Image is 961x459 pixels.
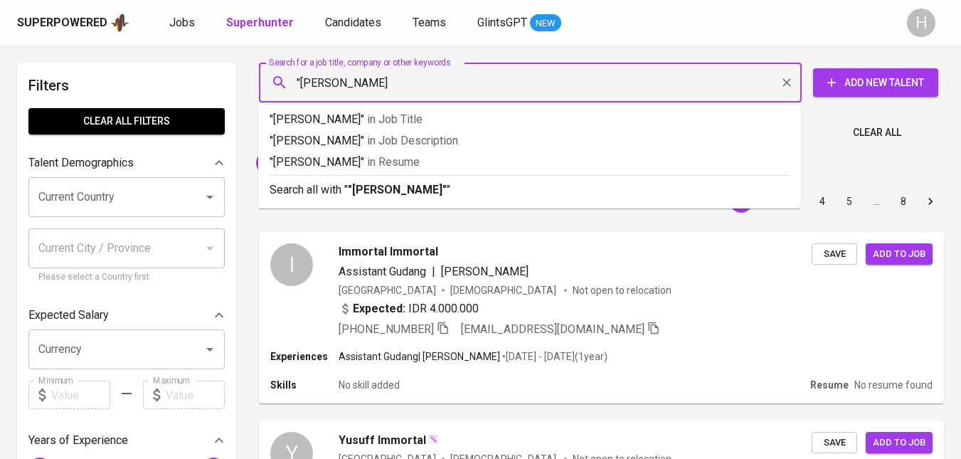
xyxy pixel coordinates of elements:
span: [PHONE_NUMBER] [339,322,434,336]
p: Search all with " " [270,181,790,199]
span: Save [819,246,850,263]
button: Add to job [866,432,933,454]
b: Expected: [353,300,405,317]
input: Value [166,381,225,409]
button: Open [200,187,220,207]
span: in Job Description [367,134,458,147]
button: Go to next page [919,190,942,213]
input: Value [51,381,110,409]
div: I [270,243,313,286]
span: [DEMOGRAPHIC_DATA] [450,283,558,297]
button: Clear All [847,120,907,146]
p: No resume found [854,378,933,392]
a: Teams [413,14,449,32]
b: Superhunter [226,16,294,29]
h6: Filters [28,74,225,97]
p: "[PERSON_NAME]" [270,111,790,128]
img: app logo [110,12,129,33]
p: Experiences [270,349,339,364]
button: Go to page 8 [892,190,915,213]
div: Superpowered [17,15,107,31]
div: Expected Salary [28,301,225,329]
a: Superhunter [226,14,297,32]
button: Go to page 4 [811,190,834,213]
p: • [DATE] - [DATE] ( 1 year ) [500,349,607,364]
span: Teams [413,16,446,29]
span: [PERSON_NAME] [441,265,529,278]
button: Add New Talent [813,68,938,97]
p: Resume [810,378,849,392]
span: "immortal union" [256,156,343,169]
p: Skills [270,378,339,392]
span: | [432,263,435,280]
a: Candidates [325,14,384,32]
span: NEW [530,16,561,31]
button: Save [812,243,857,265]
p: Expected Salary [28,307,109,324]
p: Talent Demographics [28,154,134,172]
span: Candidates [325,16,381,29]
div: Years of Experience [28,426,225,455]
p: "[PERSON_NAME]" [270,154,790,171]
span: GlintsGPT [477,16,527,29]
div: … [865,194,888,209]
b: "[PERSON_NAME]" [348,183,447,196]
span: Add New Talent [824,74,927,92]
div: H [907,9,935,37]
button: Clear [777,73,797,93]
div: "immortal union" [256,152,358,174]
span: Save [819,435,850,451]
span: Assistant Gudang [339,265,426,278]
span: Clear All [853,124,901,142]
div: IDR 4.000.000 [339,300,479,317]
nav: pagination navigation [701,190,944,213]
span: Yusuff Immortal [339,432,426,449]
a: IImmortal ImmortalAssistant Gudang|[PERSON_NAME][GEOGRAPHIC_DATA][DEMOGRAPHIC_DATA] Not open to r... [259,232,944,403]
p: "[PERSON_NAME]" [270,132,790,149]
span: in Job Title [367,112,423,126]
a: Superpoweredapp logo [17,12,129,33]
div: Talent Demographics [28,149,225,177]
a: GlintsGPT NEW [477,14,561,32]
span: Add to job [873,246,925,263]
p: Please select a Country first [38,270,215,285]
button: Open [200,339,220,359]
div: [GEOGRAPHIC_DATA] [339,283,436,297]
p: Years of Experience [28,432,128,449]
button: Clear All filters [28,108,225,134]
button: Go to page 5 [838,190,861,213]
p: No skill added [339,378,400,392]
p: Not open to relocation [573,283,671,297]
span: Add to job [873,435,925,451]
span: Clear All filters [40,112,213,130]
span: [EMAIL_ADDRESS][DOMAIN_NAME] [461,322,644,336]
img: magic_wand.svg [428,433,439,445]
span: Immortal Immortal [339,243,438,260]
span: Jobs [169,16,195,29]
p: Assistant Gudang | [PERSON_NAME] [339,349,500,364]
button: Save [812,432,857,454]
button: Add to job [866,243,933,265]
span: in Resume [367,155,420,169]
a: Jobs [169,14,198,32]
